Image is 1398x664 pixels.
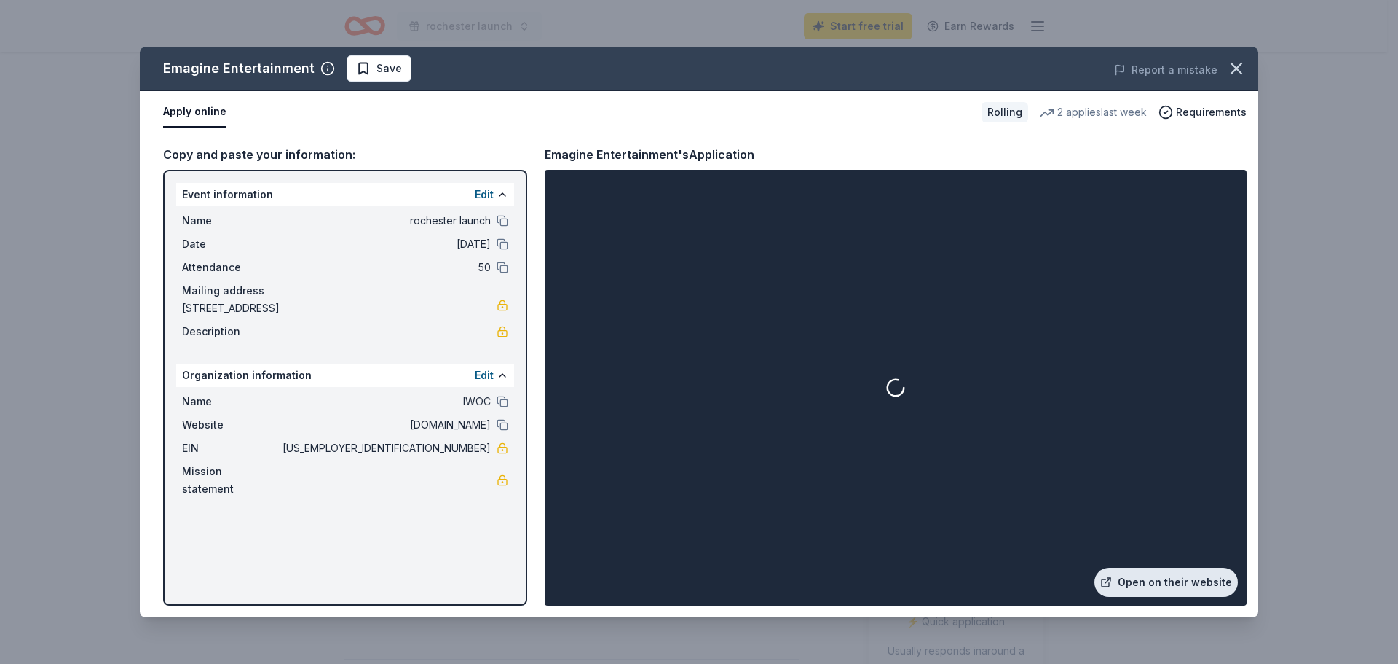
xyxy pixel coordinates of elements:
div: Event information [176,183,514,206]
button: Report a mistake [1114,61,1217,79]
div: Emagine Entertainment's Application [545,145,754,164]
button: Edit [475,186,494,203]
span: [STREET_ADDRESS] [182,300,497,317]
span: Date [182,235,280,253]
span: IWOC [280,393,491,410]
div: Rolling [982,102,1028,122]
span: Requirements [1176,103,1247,121]
span: 50 [280,259,491,276]
span: Name [182,393,280,410]
span: Website [182,416,280,434]
div: Copy and paste your information: [163,145,527,164]
span: [DOMAIN_NAME] [280,416,491,434]
div: Mailing address [182,282,508,300]
span: EIN [182,440,280,457]
span: Description [182,323,280,340]
button: Apply online [163,97,226,128]
span: Name [182,212,280,230]
a: Open on their website [1094,568,1238,597]
div: Emagine Entertainment [163,57,315,80]
span: Mission statement [182,463,280,498]
button: Edit [475,367,494,384]
span: [US_EMPLOYER_IDENTIFICATION_NUMBER] [280,440,491,457]
span: rochester launch [280,212,491,230]
span: [DATE] [280,235,491,253]
div: Organization information [176,364,514,387]
div: 2 applies last week [1040,103,1147,121]
span: Attendance [182,259,280,276]
button: Save [347,55,411,82]
span: Save [376,60,402,77]
button: Requirements [1158,103,1247,121]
